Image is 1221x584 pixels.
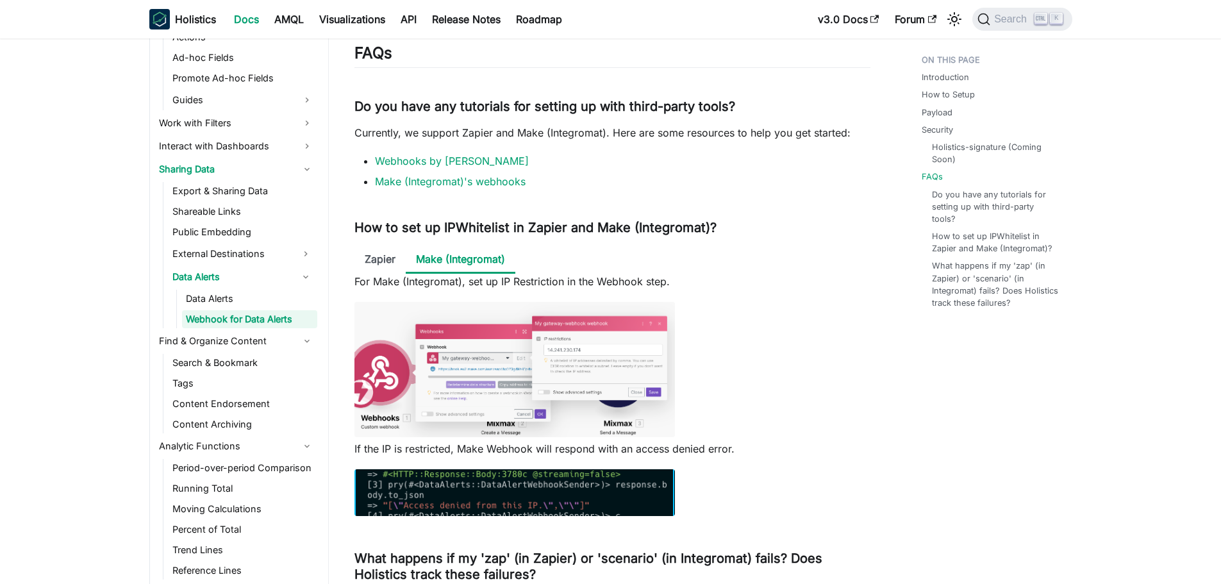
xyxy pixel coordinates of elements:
p: Currently, we support Zapier and Make (Integromat). Here are some resources to help you get started: [354,125,870,140]
a: Running Total [169,480,317,497]
a: Interact with Dashboards [155,136,317,156]
a: Work with Filters [155,113,317,133]
a: Shareable Links [169,203,317,221]
a: Introduction [922,71,969,83]
a: Release Notes [424,9,508,29]
a: Visualizations [311,9,393,29]
a: Trend Lines [169,541,317,559]
img: make-1st.png [354,302,675,437]
img: make-denied-access.png [354,469,675,516]
p: For Make (Integromat), set up IP Restriction in the Webhook step. [354,274,870,289]
a: Export & Sharing Data [169,182,317,200]
h3: How to set up IPWhitelist in Zapier and Make (Integromat)? [354,220,870,236]
a: v3.0 Docs [810,9,887,29]
a: Tags [169,374,317,392]
a: HolisticsHolistics [149,9,216,29]
a: Holistics-signature (Coming Soon) [932,141,1059,165]
nav: Docs sidebar [137,38,329,584]
img: Holistics [149,9,170,29]
a: Make (Integromat)'s webhooks [375,175,526,188]
button: Expand sidebar category 'External Destinations' [294,244,317,264]
a: Roadmap [508,9,570,29]
a: Payload [922,106,952,119]
p: If the IP is restricted, Make Webhook will respond with an access denied error. [354,441,870,456]
h2: FAQs [354,44,870,68]
a: External Destinations [169,244,294,264]
a: Guides [169,90,317,110]
a: Promote Ad-hoc Fields [169,69,317,87]
a: API [393,9,424,29]
a: Content Archiving [169,415,317,433]
a: Content Endorsement [169,395,317,413]
a: Forum [887,9,944,29]
a: Ad-hoc Fields [169,49,317,67]
a: FAQs [922,171,943,183]
a: Analytic Functions [155,436,317,456]
a: Sharing Data [155,159,317,179]
a: Period-over-period Comparison [169,459,317,477]
h3: What happens if my 'zap' (in Zapier) or 'scenario' (in Integromat) fails? Does Holistics track th... [354,551,870,583]
button: Collapse sidebar category 'Data Alerts' [294,267,317,287]
span: Search [990,13,1034,25]
a: What happens if my 'zap' (in Zapier) or 'scenario' (in Integromat) fails? Does Holistics track th... [932,260,1059,309]
a: How to Setup [922,88,975,101]
a: Security [922,124,953,136]
a: Docs [226,9,267,29]
a: Data Alerts [169,267,294,287]
li: Make (Integromat) [406,246,515,274]
a: Reference Lines [169,562,317,580]
button: Search (Ctrl+K) [972,8,1072,31]
a: Percent of Total [169,521,317,538]
a: Moving Calculations [169,500,317,518]
kbd: K [1050,13,1063,24]
a: Public Embedding [169,223,317,241]
a: How to set up IPWhitelist in Zapier and Make (Integromat)? [932,230,1059,254]
a: Do you have any tutorials for setting up with third-party tools? [932,188,1059,226]
h3: Do you have any tutorials for setting up with third-party tools? [354,99,870,115]
a: Search & Bookmark [169,354,317,372]
a: Find & Organize Content [155,331,317,351]
a: Webhook for Data Alerts [182,310,317,328]
li: Zapier [354,246,406,274]
a: AMQL [267,9,311,29]
b: Holistics [175,12,216,27]
a: Data Alerts [182,290,317,308]
a: Webhooks by [PERSON_NAME] [375,154,529,167]
button: Switch between dark and light mode (currently light mode) [944,9,965,29]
